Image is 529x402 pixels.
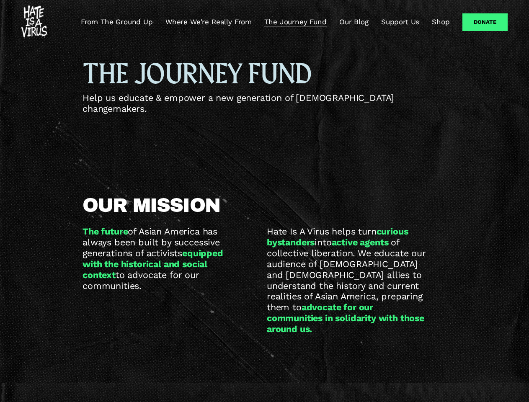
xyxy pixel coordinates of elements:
[264,17,326,27] a: The Journey Fund
[315,237,331,247] span: into
[83,93,397,114] span: Help us educate & empower a new generation of [DEMOGRAPHIC_DATA] changemakers.
[332,237,389,247] strong: active agents
[462,13,508,31] a: Donate
[165,17,252,27] a: Where We're Really From
[267,237,429,312] span: of collective liberation. We educate our audience of [DEMOGRAPHIC_DATA] and [DEMOGRAPHIC_DATA] al...
[83,195,220,216] span: OUR MISSION
[21,5,47,39] img: #HATEISAVIRUS
[83,226,128,237] strong: The future
[83,226,223,258] span: of Asian America has always been built by successive generations of activists
[83,248,225,280] strong: equipped with the historical and social context
[83,57,312,92] span: THE JOURNEY FUND
[432,17,449,27] a: Shop
[267,226,410,247] strong: curious bystanders
[81,17,153,27] a: From The Ground Up
[339,17,369,27] a: Our Blog
[267,226,377,237] span: Hate Is A Virus helps turn
[267,302,427,334] strong: advocate for our communities in solidarity with those around us.
[83,270,202,291] span: to advocate for our communities.
[381,17,419,27] a: Support Us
